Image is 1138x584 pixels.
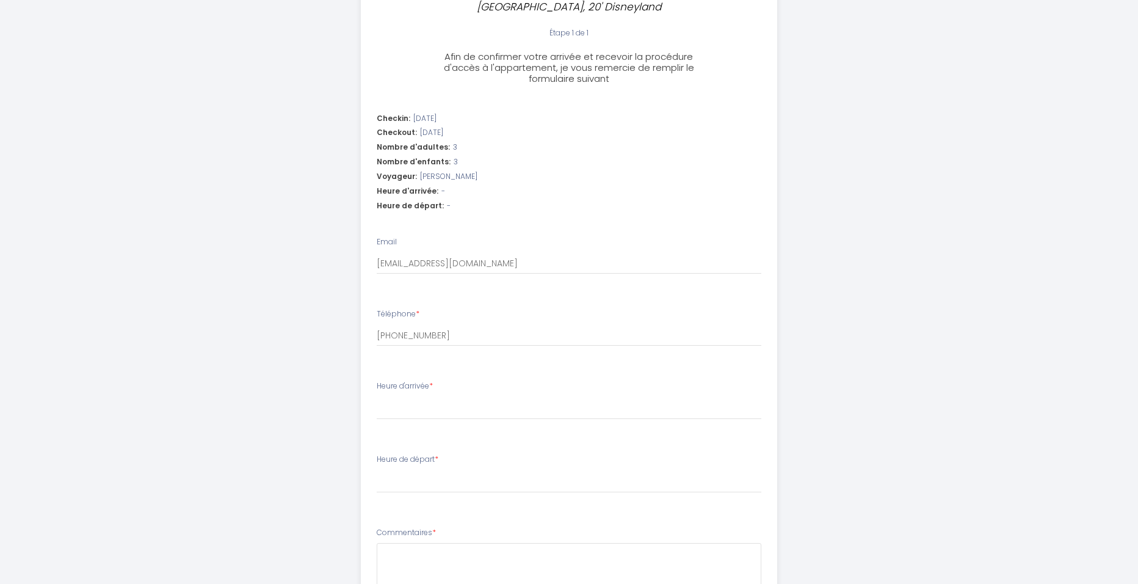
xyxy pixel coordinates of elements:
label: Commentaires [377,527,436,539]
label: Email [377,236,397,248]
span: Checkin: [377,113,410,125]
span: Heure d'arrivée: [377,186,438,197]
span: 3 [454,156,458,168]
span: [DATE] [413,113,437,125]
span: [PERSON_NAME] [420,171,477,183]
span: - [447,200,451,212]
label: Heure d'arrivée [377,381,433,392]
span: Nombre d'enfants: [377,156,451,168]
span: - [441,186,445,197]
span: [DATE] [420,127,443,139]
span: Étape 1 de 1 [549,27,589,38]
label: Téléphone [377,308,419,320]
span: Voyageur: [377,171,417,183]
span: Nombre d'adultes: [377,142,450,153]
span: Afin de confirmer votre arrivée et recevoir la procédure d'accès à l'appartement, je vous remerci... [444,50,694,85]
span: Heure de départ: [377,200,444,212]
label: Heure de départ [377,454,438,465]
span: Checkout: [377,127,417,139]
span: 3 [453,142,457,153]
